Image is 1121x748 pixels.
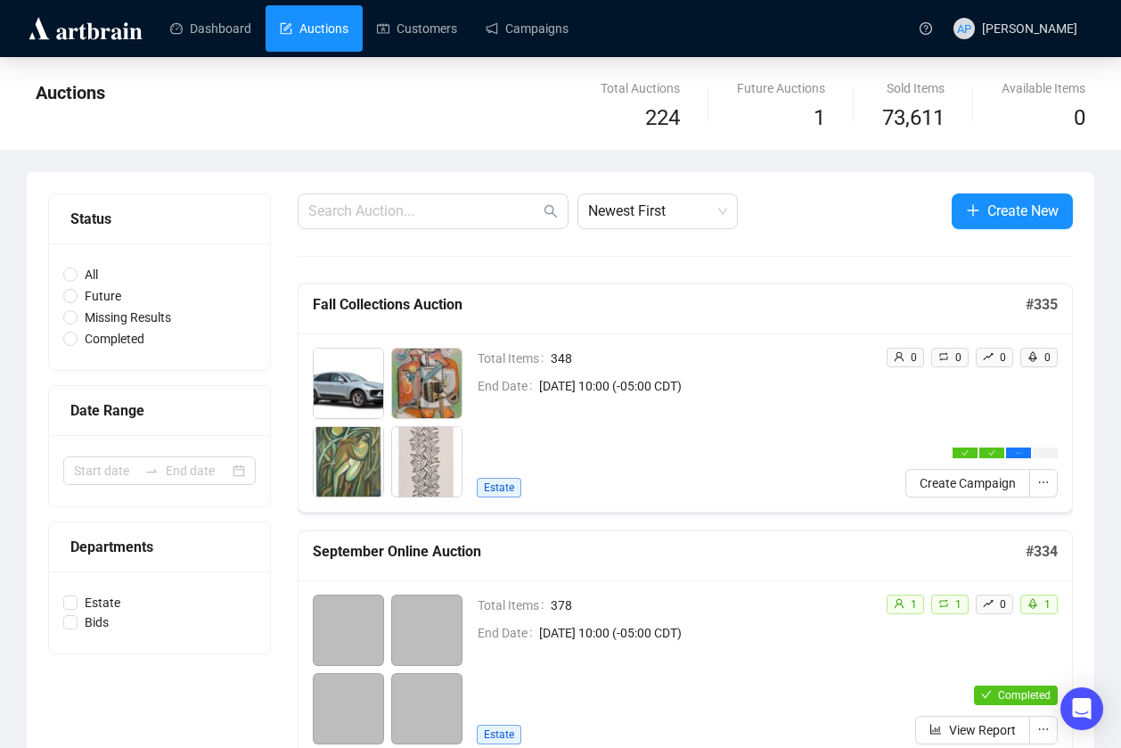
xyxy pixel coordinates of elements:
[280,5,348,52] a: Auctions
[1044,351,1051,364] span: 0
[911,351,917,364] span: 0
[1074,105,1085,130] span: 0
[957,19,972,37] span: AP
[920,473,1016,493] span: Create Campaign
[982,21,1077,36] span: [PERSON_NAME]
[78,308,178,327] span: Missing Results
[588,194,727,228] span: Newest First
[1002,78,1085,98] div: Available Items
[1027,351,1038,362] span: rocket
[955,598,961,611] span: 1
[961,449,969,456] span: check
[1044,598,1051,611] span: 1
[998,689,1051,702] span: Completed
[952,193,1073,229] button: Create New
[737,78,825,98] div: Future Auctions
[478,349,551,368] span: Total Items
[539,376,871,396] span: [DATE] 10:00 (-05:00 CDT)
[601,78,680,98] div: Total Auctions
[981,689,992,700] span: check
[78,329,151,349] span: Completed
[894,351,904,362] span: user
[144,464,159,478] span: to
[915,716,1030,744] button: View Report
[1000,598,1006,611] span: 0
[70,399,249,422] div: Date Range
[1015,449,1022,456] span: ellipsis
[78,286,128,306] span: Future
[313,541,1026,563] h5: September Online Auction
[1037,476,1050,489] span: ellipsis
[26,14,145,43] img: logo
[313,294,1026,316] h5: Fall Collections Auction
[170,5,251,52] a: Dashboard
[314,349,383,418] img: 100_1.jpg
[314,427,383,497] img: 102_1.jpg
[392,349,462,418] img: 101_1.jpg
[544,204,558,218] span: search
[966,203,980,218] span: plus
[920,22,932,35] span: question-circle
[955,351,961,364] span: 0
[983,351,994,362] span: rise
[551,596,871,615] span: 378
[298,284,1073,513] a: Fall Collections Auction#335Total Items348End Date[DATE] 10:00 (-05:00 CDT)Estateuser0retweet0ris...
[882,78,945,98] div: Sold Items
[70,208,249,230] div: Status
[938,351,949,362] span: retweet
[882,102,945,136] span: 73,611
[938,598,949,609] span: retweet
[377,5,457,52] a: Customers
[78,265,105,284] span: All
[1026,294,1058,316] h5: # 335
[539,623,871,643] span: [DATE] 10:00 (-05:00 CDT)
[1037,723,1050,736] span: ellipsis
[929,723,942,736] span: bar-chart
[477,725,521,744] span: Estate
[74,461,137,481] input: Start date
[1060,687,1103,730] div: Open Intercom Messenger
[1000,351,1006,364] span: 0
[166,461,229,481] input: End date
[78,593,127,612] span: Estate
[144,464,159,478] span: swap-right
[905,469,1030,497] button: Create Campaign
[392,427,462,497] img: 103_1.jpg
[814,105,825,130] span: 1
[551,349,871,368] span: 348
[911,598,917,611] span: 1
[478,596,551,615] span: Total Items
[645,105,680,130] span: 224
[988,449,995,456] span: check
[308,201,540,222] input: Search Auction...
[894,598,904,609] span: user
[1026,541,1058,563] h5: # 334
[78,612,116,632] span: Bids
[486,5,569,52] a: Campaigns
[983,598,994,609] span: rise
[36,82,105,103] span: Auctions
[478,623,539,643] span: End Date
[1027,598,1038,609] span: rocket
[478,376,539,396] span: End Date
[70,536,249,558] div: Departments
[987,200,1059,222] span: Create New
[477,478,521,497] span: Estate
[949,720,1016,740] span: View Report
